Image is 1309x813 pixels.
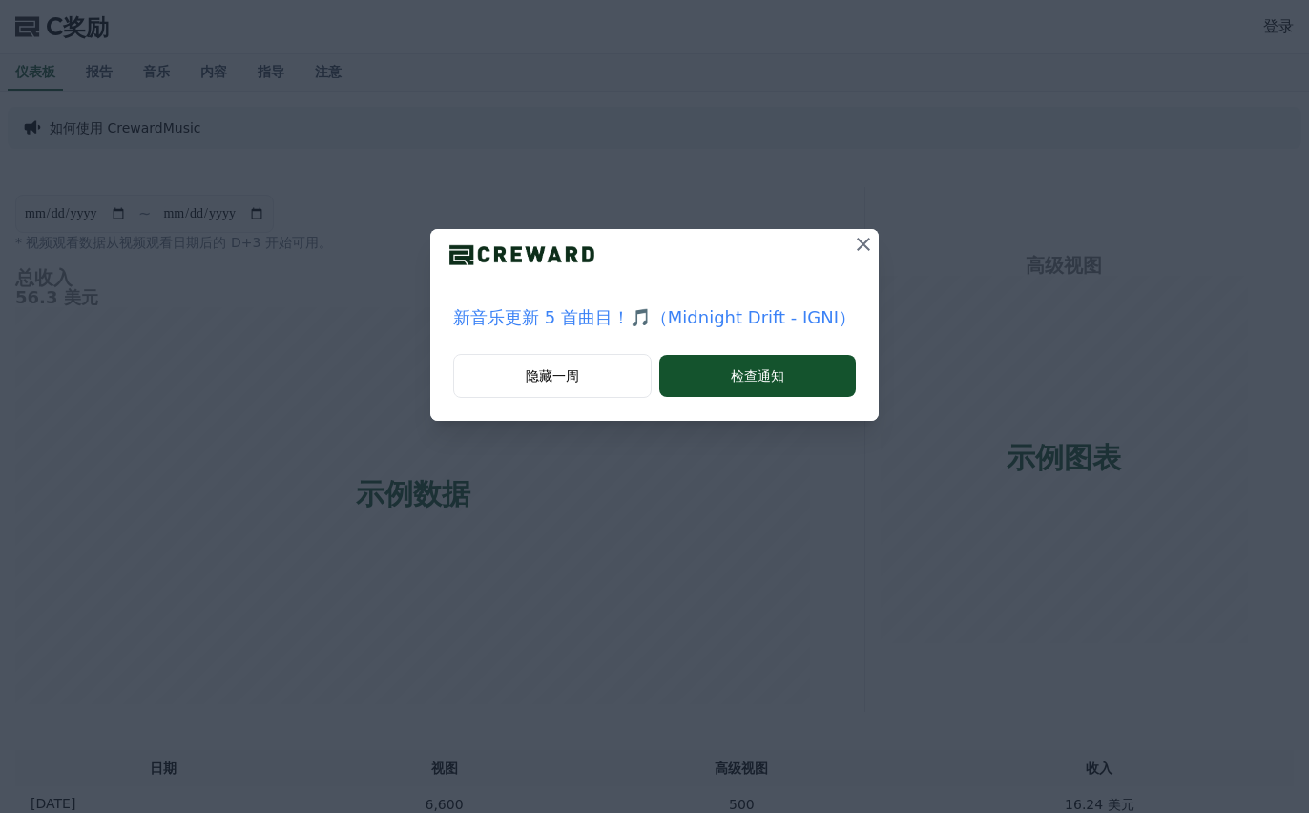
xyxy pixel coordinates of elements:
font: 检查通知 [731,368,784,384]
a: 新音乐更新 5 首曲目！🎵（Midnight Drift - IGNI） [453,304,856,331]
font: 隐藏一周 [526,368,579,384]
button: 隐藏一周 [453,354,652,398]
img: 标识 [430,240,613,269]
button: 检查通知 [659,355,857,397]
font: 新音乐更新 5 首曲目！🎵（Midnight Drift - IGNI） [453,307,856,327]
